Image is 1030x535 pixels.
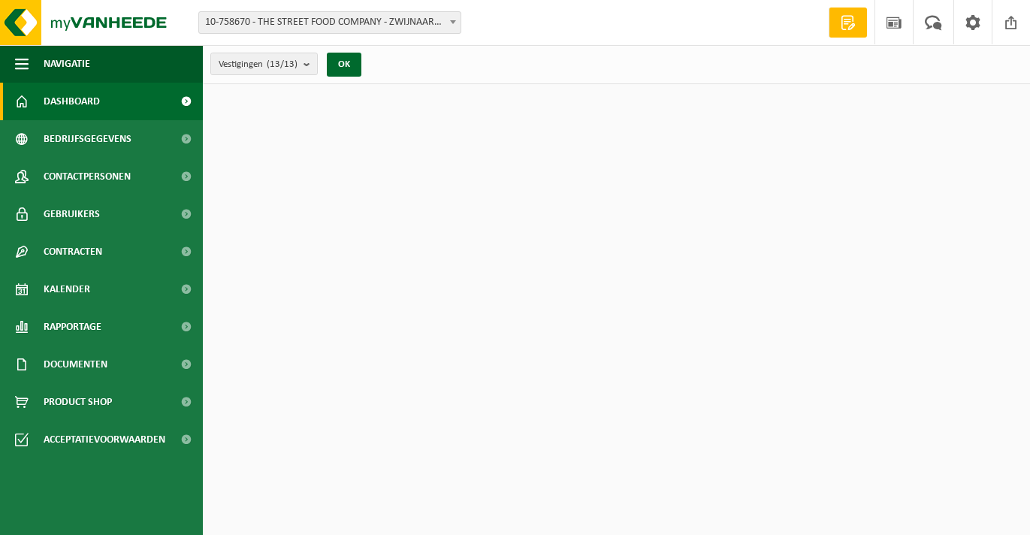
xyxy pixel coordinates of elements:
span: Rapportage [44,308,101,346]
span: Bedrijfsgegevens [44,120,131,158]
button: OK [327,53,361,77]
span: Contracten [44,233,102,271]
span: 10-758670 - THE STREET FOOD COMPANY - ZWIJNAARDE [198,11,461,34]
span: Acceptatievoorwaarden [44,421,165,458]
button: Vestigingen(13/13) [210,53,318,75]
span: 10-758670 - THE STREET FOOD COMPANY - ZWIJNAARDE [199,12,461,33]
span: Kalender [44,271,90,308]
span: Product Shop [44,383,112,421]
span: Gebruikers [44,195,100,233]
span: Vestigingen [219,53,298,76]
span: Navigatie [44,45,90,83]
span: Dashboard [44,83,100,120]
count: (13/13) [267,59,298,69]
span: Documenten [44,346,107,383]
span: Contactpersonen [44,158,131,195]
